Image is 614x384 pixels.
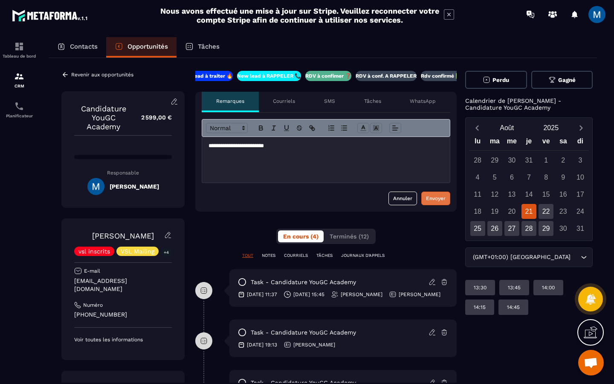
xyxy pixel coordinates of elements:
a: Ouvrir le chat [578,350,604,375]
div: 13 [504,187,519,202]
p: NOTES [262,253,275,259]
p: SMS [324,98,335,105]
div: 25 [470,221,485,236]
p: COURRIELS [284,253,308,259]
div: 12 [487,187,502,202]
div: Envoyer [426,194,446,203]
button: Annuler [388,192,417,205]
a: Opportunités [106,37,177,58]
div: 4 [470,170,485,185]
a: Tâches [177,37,228,58]
div: 3 [573,153,588,168]
p: Calendrier de [PERSON_NAME] - Candidature YouGC Academy [465,97,593,111]
div: Calendar wrapper [469,135,589,236]
button: Next month [573,122,589,134]
div: Calendar days [469,153,589,236]
div: 8 [539,170,553,185]
div: je [520,135,537,150]
div: 10 [573,170,588,185]
span: Gagné [558,77,576,83]
p: 13:45 [508,284,521,291]
div: 22 [539,204,553,219]
p: 13:30 [474,284,487,291]
p: [PERSON_NAME] [293,341,335,348]
div: 23 [556,204,571,219]
p: Revenir aux opportunités [71,72,133,78]
p: task - Candidature YouGC Academy [251,278,356,286]
div: 14 [521,187,536,202]
div: 19 [487,204,502,219]
p: JOURNAUX D'APPELS [341,253,385,259]
span: Terminés (12) [330,233,369,240]
p: Tableau de bord [2,54,36,58]
p: Rdv confirmé ✅ [421,73,462,79]
img: scheduler [14,101,24,111]
p: Candidature YouGC Academy [74,104,133,131]
div: 15 [539,187,553,202]
div: 9 [556,170,571,185]
p: Numéro [83,302,103,308]
div: 1 [539,153,553,168]
a: Contacts [49,37,106,58]
img: logo [12,8,89,23]
h5: [PERSON_NAME] [110,183,159,190]
p: New lead à traiter 🔥 [180,73,233,79]
p: RDV à confimer ❓ [305,73,351,79]
p: VSL Mailing [121,248,154,254]
button: Gagné [531,71,593,89]
a: formationformationCRM [2,65,36,95]
span: (GMT+01:00) [GEOGRAPHIC_DATA] [471,253,572,262]
div: 30 [556,221,571,236]
div: ve [538,135,555,150]
div: 26 [487,221,502,236]
p: Tâches [198,43,220,50]
div: 28 [470,153,485,168]
p: 14:45 [507,304,520,311]
div: 31 [573,221,588,236]
span: En cours (4) [283,233,319,240]
p: Planificateur [2,113,36,118]
div: 31 [521,153,536,168]
p: [PERSON_NAME] [341,291,382,298]
a: schedulerschedulerPlanificateur [2,95,36,125]
div: lu [469,135,486,150]
p: Tâches [364,98,381,105]
div: 5 [487,170,502,185]
p: [PHONE_NUMBER] [74,311,172,319]
p: 14:15 [474,304,486,311]
button: En cours (4) [278,230,324,242]
p: 14:00 [542,284,555,291]
div: 16 [556,187,571,202]
button: Envoyer [421,192,450,205]
p: Contacts [70,43,98,50]
p: Voir toutes les informations [74,336,172,343]
div: 18 [470,204,485,219]
img: formation [14,71,24,81]
div: di [572,135,589,150]
p: 2 599,00 € [133,109,172,126]
div: 29 [487,153,502,168]
p: vsl inscrits [78,248,110,254]
button: Terminés (12) [324,230,374,242]
div: 7 [521,170,536,185]
p: RDV à conf. A RAPPELER [356,73,417,79]
p: Responsable [74,170,172,176]
p: New lead à RAPPELER 📞 [237,73,301,79]
p: TÂCHES [316,253,333,259]
button: Open years overlay [529,120,573,135]
p: +4 [161,248,172,257]
img: formation [14,41,24,52]
p: [PERSON_NAME] [399,291,440,298]
p: [DATE] 15:45 [293,291,324,298]
input: Search for option [572,253,579,262]
button: Open months overlay [485,120,529,135]
p: [EMAIL_ADDRESS][DOMAIN_NAME] [74,277,172,293]
div: 11 [470,187,485,202]
a: [PERSON_NAME] [92,231,154,240]
div: 24 [573,204,588,219]
div: 27 [504,221,519,236]
p: task - Candidature YouGC Academy [251,329,356,337]
div: 20 [504,204,519,219]
p: Opportunités [127,43,168,50]
p: Courriels [273,98,295,105]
